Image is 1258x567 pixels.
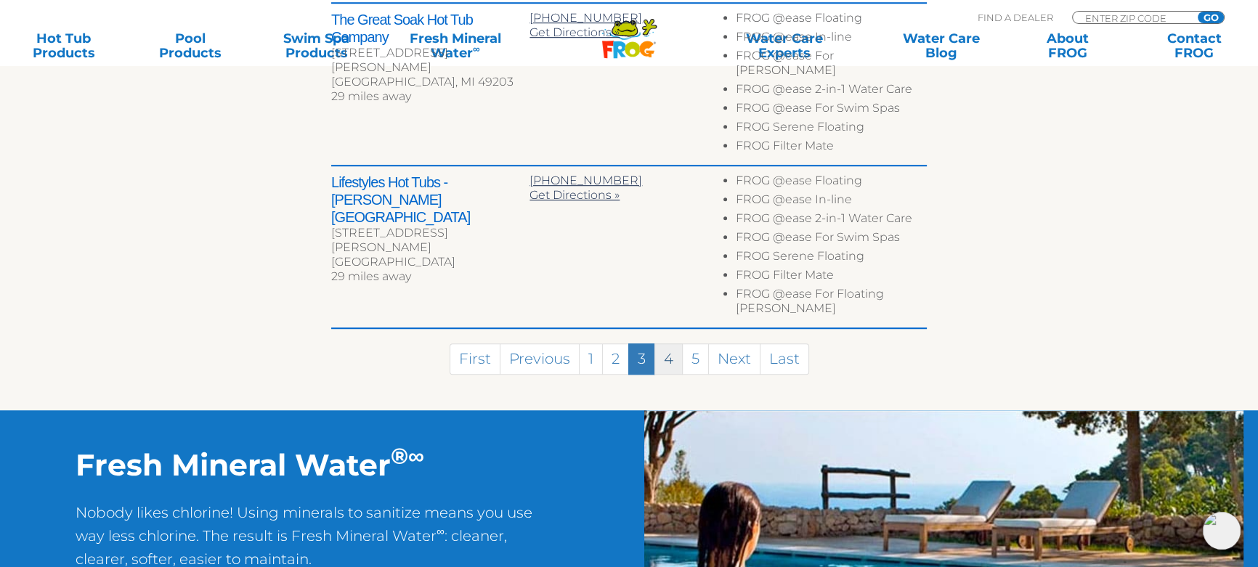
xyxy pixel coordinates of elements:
a: Swim SpaProducts [267,31,365,60]
span: 29 miles away [331,89,411,103]
input: Zip Code Form [1084,12,1182,24]
li: FROG @ease Floating [736,174,927,192]
div: [GEOGRAPHIC_DATA] [331,255,529,269]
div: [STREET_ADDRESS][PERSON_NAME] [331,46,529,75]
a: PoolProducts [141,31,239,60]
a: AboutFROG [1019,31,1117,60]
a: Previous [500,343,580,375]
a: 3 [628,343,655,375]
div: [GEOGRAPHIC_DATA], MI 49203 [331,75,529,89]
li: FROG @ease For [PERSON_NAME] [736,49,927,82]
sup: ∞ [437,524,445,538]
li: FROG @ease In-line [736,30,927,49]
h2: Fresh Mineral Water [76,446,553,483]
a: 5 [682,343,709,375]
li: FROG @ease 2-in-1 Water Care [736,82,927,101]
a: Water CareBlog [893,31,991,60]
a: ContactFROG [1145,31,1243,60]
h2: The Great Soak Hot Tub Company [331,11,529,46]
p: Find A Dealer [978,11,1053,24]
a: [PHONE_NUMBER] [529,174,642,187]
li: FROG Serene Floating [736,120,927,139]
li: FROG @ease For Swim Spas [736,101,927,120]
li: FROG @ease Floating [736,11,927,30]
a: 2 [602,343,629,375]
li: FROG Filter Mate [736,268,927,287]
a: Get Directions » [529,188,620,202]
a: Last [760,343,809,375]
li: FROG Serene Floating [736,249,927,268]
sup: ∞ [408,442,424,470]
a: Get Directions » [529,25,620,39]
a: Next [708,343,760,375]
h2: Lifestyles Hot Tubs - [PERSON_NAME][GEOGRAPHIC_DATA] [331,174,529,226]
input: GO [1198,12,1224,23]
li: FROG @ease In-line [736,192,927,211]
li: FROG @ease For Floating [PERSON_NAME] [736,287,927,320]
span: 29 miles away [331,269,411,283]
a: First [450,343,500,375]
a: 4 [654,343,683,375]
li: FROG Filter Mate [736,139,927,158]
a: 1 [579,343,603,375]
li: FROG @ease For Swim Spas [736,230,927,249]
img: openIcon [1203,512,1241,550]
sup: ® [391,442,408,470]
div: [STREET_ADDRESS][PERSON_NAME] [331,226,529,255]
a: [PHONE_NUMBER] [529,11,642,25]
li: FROG @ease 2-in-1 Water Care [736,211,927,230]
a: Hot TubProducts [15,31,113,60]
